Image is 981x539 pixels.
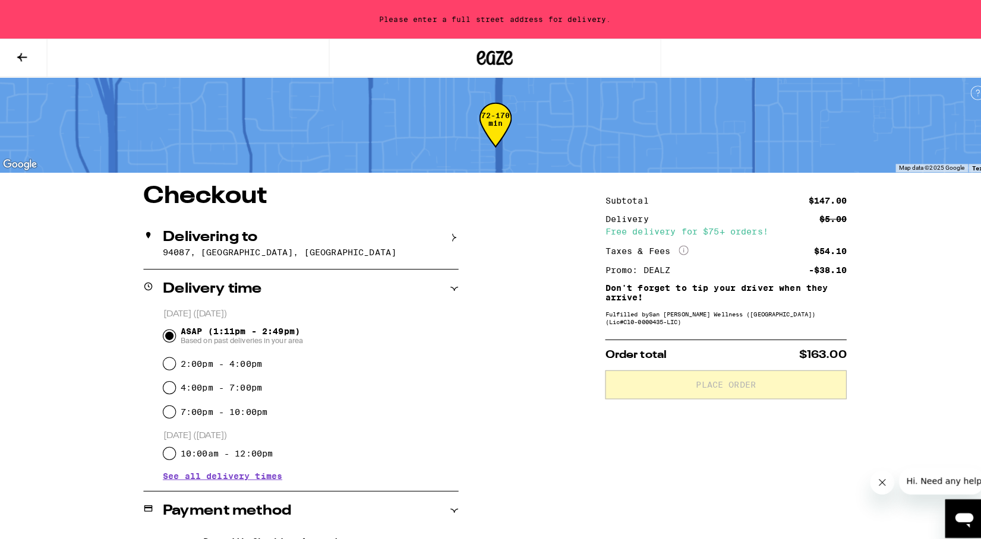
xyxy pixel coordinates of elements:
[599,194,650,202] div: Subtotal
[144,182,455,205] h1: Checkout
[599,224,837,232] div: Free delivery for $75+ orders!
[3,154,42,170] img: Google
[163,277,261,291] h2: Delivery time
[475,110,507,154] div: 72-170 min
[163,227,257,241] h2: Delivering to
[7,8,86,18] span: Hi. Need any help?
[810,211,837,220] div: $5.00
[933,492,971,530] iframe: Button to launch messaging window
[163,243,455,253] p: 94087, [GEOGRAPHIC_DATA], [GEOGRAPHIC_DATA]
[181,321,301,340] span: ASAP (1:11pm - 2:49pm)
[599,306,837,320] div: Fulfilled by San [PERSON_NAME] Wellness ([GEOGRAPHIC_DATA]) (Lic# C10-0000435-LIC )
[888,461,971,487] iframe: Message from company
[181,442,272,451] label: 10:00am - 12:00pm
[163,496,290,510] h2: Payment method
[799,194,837,202] div: $147.00
[689,375,747,383] span: Place Order
[805,243,837,251] div: $54.10
[599,262,671,270] div: Promo: DEALZ
[599,242,681,252] div: Taxes & Fees
[599,278,837,297] p: Don't forget to tip your driver when they arrive!
[181,401,266,410] label: 7:00pm - 10:00pm
[181,353,261,363] label: 2:00pm - 4:00pm
[790,344,837,355] span: $163.00
[181,377,261,386] label: 4:00pm - 7:00pm
[599,364,837,393] button: Place Order
[181,331,301,340] span: Based on past deliveries in your area
[888,162,952,169] span: Map data ©2025 Google
[3,154,42,170] a: Open this area in Google Maps (opens a new window)
[860,463,884,487] iframe: Close message
[599,211,650,220] div: Delivery
[599,344,660,355] span: Order total
[960,162,977,169] a: Terms
[164,423,455,435] p: [DATE] ([DATE])
[799,262,837,270] div: -$38.10
[164,304,455,315] p: [DATE] ([DATE])
[163,464,281,473] button: See all delivery times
